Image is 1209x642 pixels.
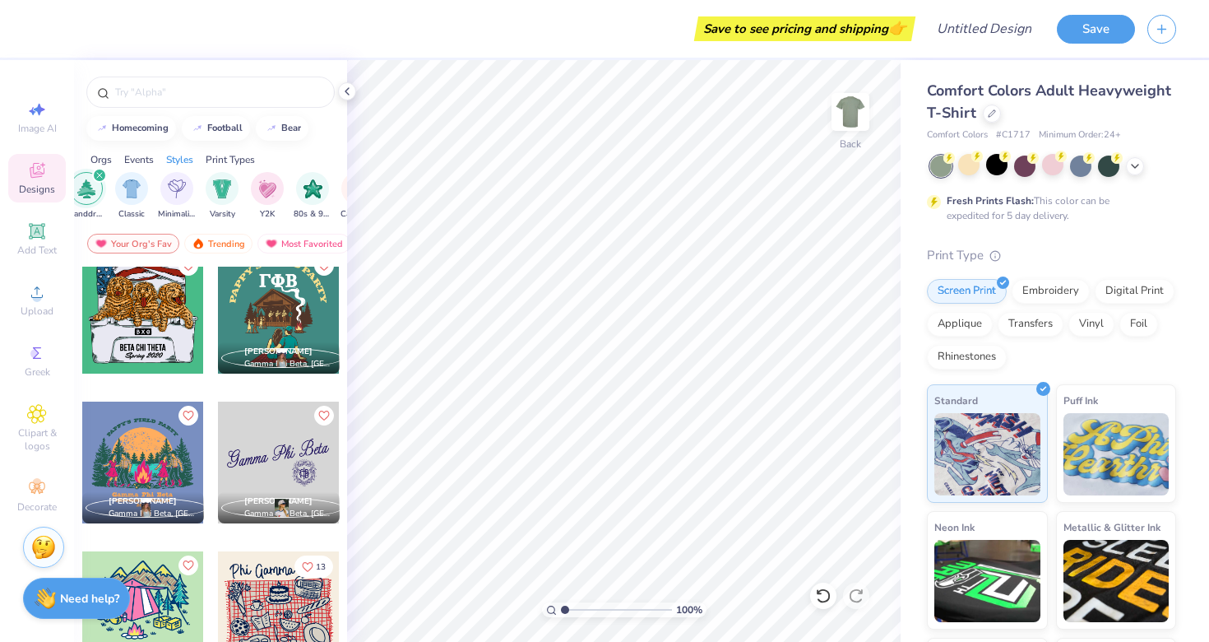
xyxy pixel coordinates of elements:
div: filter for Y2K [251,172,284,221]
span: Classic [118,208,145,221]
button: bear [256,116,308,141]
div: Trending [184,234,252,254]
img: trend_line.gif [191,123,204,133]
img: Handdrawn Image [77,179,95,198]
div: Print Types [206,152,255,167]
div: Screen Print [927,279,1007,304]
span: 👉 [888,18,906,38]
img: Classic Image [123,179,141,198]
div: Transfers [998,312,1063,337]
img: Puff Ink [1063,413,1170,495]
span: Varsity [210,208,235,221]
img: Standard [934,413,1040,495]
div: Save to see pricing and shipping [698,16,911,41]
button: Like [178,406,198,426]
span: Metallic & Glitter Ink [1063,519,1160,536]
div: This color can be expedited for 5 day delivery. [947,193,1149,223]
span: Gamma Phi Beta, [GEOGRAPHIC_DATA][US_STATE] [244,358,333,370]
span: Standard [934,392,978,409]
span: Clipart & logos [8,426,66,453]
span: Handdrawn [67,208,105,221]
strong: Fresh Prints Flash: [947,194,1034,207]
div: filter for Varsity [206,172,239,221]
input: Untitled Design [924,12,1045,45]
button: filter button [294,172,331,221]
img: Metallic & Glitter Ink [1063,540,1170,622]
img: trend_line.gif [265,123,278,133]
img: most_fav.gif [95,238,108,249]
button: filter button [158,172,196,221]
div: Styles [166,152,193,167]
div: filter for Classic [115,172,148,221]
span: Gamma Phi Beta, [GEOGRAPHIC_DATA][US_STATE] [109,508,197,520]
div: football [207,123,243,133]
div: Digital Print [1095,279,1174,304]
button: filter button [206,172,239,221]
button: Like [178,556,198,575]
input: Try "Alpha" [113,84,324,100]
div: Most Favorited [257,234,350,254]
span: [PERSON_NAME] [244,495,313,507]
span: Minimalist [158,208,196,221]
div: filter for Handdrawn [67,172,105,221]
span: Comfort Colors [927,128,988,142]
img: 80s & 90s Image [303,179,322,198]
button: Save [1057,15,1135,44]
div: Embroidery [1012,279,1090,304]
img: Varsity Image [213,179,232,198]
div: filter for Minimalist [158,172,196,221]
strong: Need help? [60,591,119,607]
div: Foil [1119,312,1158,337]
span: Add Text [17,244,57,257]
img: Neon Ink [934,540,1040,622]
div: filter for Cartoons [340,172,376,221]
span: Designs [19,183,55,196]
span: [PERSON_NAME] [109,495,177,507]
div: Events [124,152,154,167]
span: Comfort Colors Adult Heavyweight T-Shirt [927,81,1171,123]
img: trend_line.gif [95,123,109,133]
div: Orgs [90,152,112,167]
span: Image AI [18,122,57,135]
button: football [182,116,250,141]
span: 13 [316,563,326,571]
div: filter for 80s & 90s [294,172,331,221]
span: Upload [21,305,53,318]
span: Greek [25,365,50,379]
button: filter button [67,172,105,221]
button: filter button [251,172,284,221]
img: trending.gif [192,238,205,249]
span: # C1717 [996,128,1031,142]
span: 100 % [676,602,702,617]
img: most_fav.gif [265,238,278,249]
span: Neon Ink [934,519,975,536]
span: [PERSON_NAME] [244,346,313,357]
div: Vinyl [1068,312,1114,337]
span: Puff Ink [1063,392,1098,409]
span: Decorate [17,500,57,514]
button: filter button [340,172,376,221]
img: Back [834,95,867,128]
span: Minimum Order: 24 + [1039,128,1121,142]
span: 80s & 90s [294,208,331,221]
img: Minimalist Image [168,179,186,198]
div: homecoming [112,123,169,133]
button: filter button [115,172,148,221]
div: Print Type [927,246,1176,265]
img: Y2K Image [258,179,276,198]
div: Your Org's Fav [87,234,179,254]
span: Gamma Phi Beta, [GEOGRAPHIC_DATA][US_STATE] [244,508,333,520]
span: Y2K [260,208,275,221]
button: Like [294,556,333,578]
button: homecoming [86,116,176,141]
button: Like [314,406,334,426]
div: bear [281,123,301,133]
div: Back [840,137,861,151]
div: Applique [927,312,993,337]
div: Rhinestones [927,345,1007,370]
span: Cartoons [340,208,376,221]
